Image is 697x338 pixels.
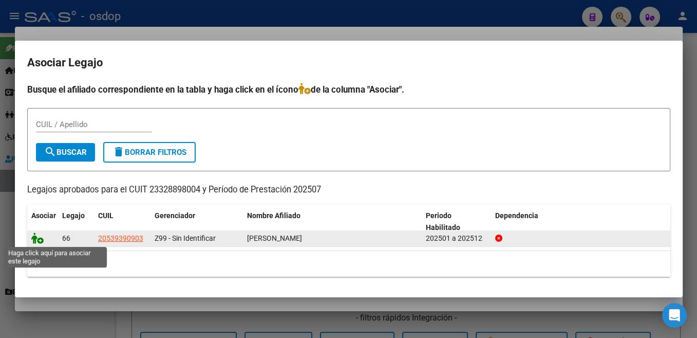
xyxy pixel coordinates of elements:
div: 202501 a 202512 [426,233,487,244]
span: Nombre Afiliado [247,211,300,220]
mat-icon: search [44,146,56,158]
div: Open Intercom Messenger [662,303,687,328]
datatable-header-cell: Periodo Habilitado [422,205,491,239]
span: 66 [62,234,70,242]
div: 1 registros [27,251,670,277]
datatable-header-cell: Legajo [58,205,94,239]
span: Dependencia [495,211,538,220]
span: Buscar [44,148,87,157]
h4: Busque el afiliado correspondiente en la tabla y haga click en el ícono de la columna "Asociar". [27,83,670,96]
span: Periodo Habilitado [426,211,460,232]
button: Borrar Filtros [103,142,196,163]
datatable-header-cell: Asociar [27,205,58,239]
p: Legajos aprobados para el CUIT 23328898004 y Período de Prestación 202507 [27,184,670,197]
span: MORAN CHAVEZ BALTAZAR [247,234,302,242]
span: Legajo [62,211,85,220]
datatable-header-cell: Gerenciador [150,205,243,239]
datatable-header-cell: Dependencia [491,205,670,239]
span: Z99 - Sin Identificar [155,234,216,242]
span: Gerenciador [155,211,195,220]
button: Buscar [36,143,95,162]
span: Borrar Filtros [112,148,186,157]
span: 20539390903 [98,234,143,242]
mat-icon: delete [112,146,125,158]
span: Asociar [31,211,56,220]
datatable-header-cell: Nombre Afiliado [243,205,422,239]
span: CUIL [98,211,114,220]
h2: Asociar Legajo [27,53,670,73]
datatable-header-cell: CUIL [94,205,150,239]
